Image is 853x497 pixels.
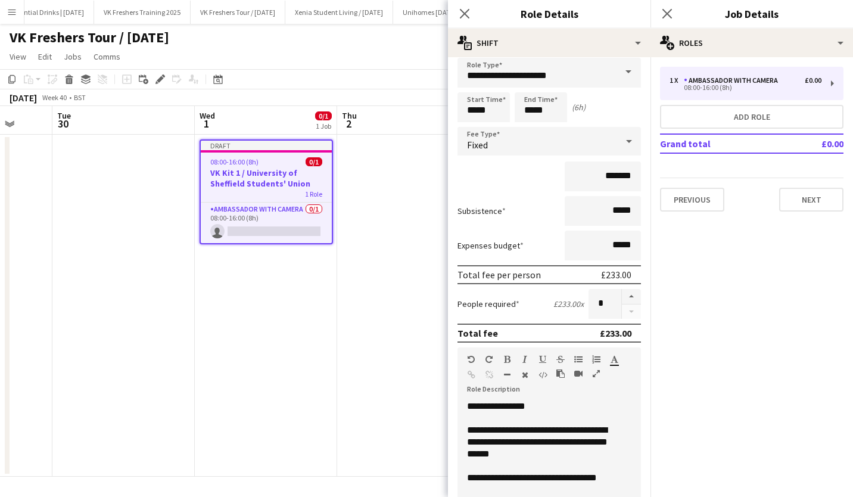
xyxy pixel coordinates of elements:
div: Total fee [457,327,498,339]
div: 1 x [670,76,684,85]
div: 1 Job [316,122,331,131]
button: Strikethrough [556,355,565,364]
div: £233.00 x [553,299,584,309]
button: Xenia Student Living / [DATE] [285,1,393,24]
a: Jobs [59,49,86,64]
span: Tue [57,110,71,121]
div: Total fee per person [457,269,541,281]
button: Text Color [610,355,618,364]
div: (6h) [572,102,586,113]
button: Unihomes [DATE] [393,1,466,24]
div: Roles [650,29,853,57]
td: £0.00 [787,134,843,153]
div: [DATE] [10,92,37,104]
app-card-role: Ambassador with Camera0/108:00-16:00 (8h) [201,203,332,243]
div: £233.00 [601,269,631,281]
button: Horizontal Line [503,370,511,380]
app-job-card: Draft08:00-16:00 (8h)0/1VK Kit 1 / University of Sheffield Students' Union1 RoleAmbassador with C... [200,139,333,244]
span: Fixed [467,139,488,151]
button: Paste as plain text [556,369,565,378]
button: Clear Formatting [521,370,529,380]
button: Underline [538,355,547,364]
button: Italic [521,355,529,364]
h1: VK Freshers Tour / [DATE] [10,29,169,46]
label: People required [457,299,519,309]
label: Subsistence [457,206,506,216]
button: Insert video [574,369,583,378]
button: Previous [660,188,724,212]
span: Wed [200,110,215,121]
a: View [5,49,31,64]
button: Fullscreen [592,369,600,378]
span: 0/1 [315,111,332,120]
button: Ordered List [592,355,600,364]
button: Bold [503,355,511,364]
span: Comms [94,51,120,62]
span: 0/1 [306,157,322,166]
button: Next [779,188,843,212]
span: 30 [55,117,71,131]
button: HTML Code [538,370,547,380]
h3: VK Kit 1 / University of Sheffield Students' Union [201,167,332,189]
span: 08:00-16:00 (8h) [210,157,259,166]
span: 1 Role [305,190,322,198]
button: Redo [485,355,493,364]
span: Jobs [64,51,82,62]
div: 08:00-16:00 (8h) [670,85,821,91]
div: Shift [448,29,650,57]
label: Expenses budget [457,240,524,251]
button: Add role [660,105,843,129]
button: Unordered List [574,355,583,364]
div: Ambassador with Camera [684,76,783,85]
button: VK Freshers Tour / [DATE] [191,1,285,24]
td: Grand total [660,134,787,153]
a: Edit [33,49,57,64]
span: Edit [38,51,52,62]
button: Undo [467,355,475,364]
span: 2 [340,117,357,131]
a: Comms [89,49,125,64]
div: Draft [201,141,332,150]
span: 1 [198,117,215,131]
div: £233.00 [600,327,631,339]
button: Increase [622,289,641,305]
div: BST [74,93,86,102]
h3: Role Details [448,6,650,21]
span: View [10,51,26,62]
h3: Job Details [650,6,853,21]
span: Week 40 [39,93,69,102]
span: Thu [342,110,357,121]
div: £0.00 [805,76,821,85]
button: VK Freshers Training 2025 [94,1,191,24]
